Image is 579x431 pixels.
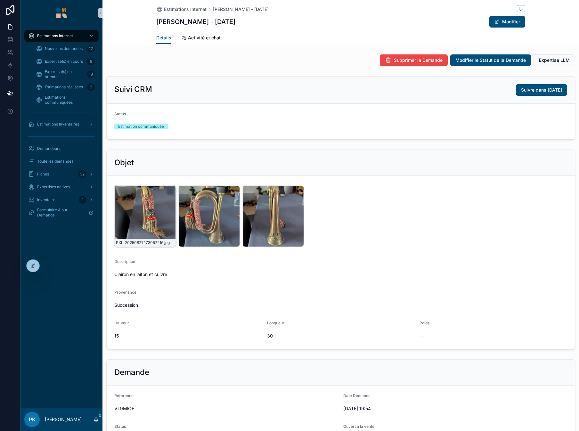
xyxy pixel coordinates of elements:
[114,259,135,264] span: Description
[24,207,99,218] a: Formulaire Ajout Demande
[37,33,73,38] span: Estimations Internet
[156,35,171,41] span: Details
[45,59,83,64] span: Expertise(s) en cours
[24,181,99,193] a: Expertises actives
[20,26,102,227] div: scrollable content
[521,87,562,93] span: Suivre dans [DATE]
[32,94,99,106] a: Estimations communiquées
[24,143,99,154] a: Demandeurs
[516,84,567,96] button: Suivre dans [DATE]
[539,57,570,63] span: Expertise LLM
[79,196,86,204] div: 1
[114,321,129,325] span: Hauteur
[116,240,163,245] span: PXL_20250821_173057216
[114,84,152,94] h2: Suivi CRM
[380,54,448,66] button: Supprimer la Demande
[114,367,149,378] h2: Demande
[343,424,374,429] span: Ouvert à la vente
[56,8,67,18] img: App logo
[37,159,73,164] span: Toute les demandes
[156,6,207,12] a: Estimations Internet
[24,30,99,42] a: Estimations Internet
[114,302,567,308] span: Succession
[114,111,126,116] span: Status
[37,184,70,190] span: Expertises actives
[32,69,99,80] a: Expertise(s) en attente18
[78,170,86,178] div: 32
[267,333,415,339] span: 30
[87,83,95,91] div: 2
[45,69,85,79] span: Expertise(s) en attente
[37,122,79,127] span: Estimations Inventaires
[45,95,92,105] span: Estimations communiquées
[455,57,526,63] span: Modifier le Statut de la Demande
[489,16,525,28] button: Modifier
[182,32,221,45] a: Activité et chat
[156,32,171,44] a: Details
[394,57,443,63] span: Supprimer la Demande
[114,333,262,339] span: 15
[24,118,99,130] a: Estimations Inventaires
[37,172,49,177] span: Fiches
[32,56,99,67] a: Expertise(s) en cours8
[87,58,95,65] div: 8
[37,207,84,218] span: Formulaire Ajout Demande
[24,194,99,206] a: Inventaires1
[87,45,95,53] div: 12
[37,197,57,202] span: Inventaires
[213,6,269,12] a: [PERSON_NAME] - [DATE]
[45,46,83,51] span: Nouvelles demandes
[420,321,429,325] span: Poids
[343,393,371,398] span: Date Demande
[45,416,82,423] p: [PERSON_NAME]
[420,333,423,339] span: --
[24,156,99,167] a: Toute les demandes
[45,85,83,90] span: Estimations réalisées
[114,290,136,295] span: Provenance
[156,17,235,26] h1: [PERSON_NAME] - [DATE]
[24,168,99,180] a: Fiches32
[188,35,221,41] span: Activité et chat
[32,43,99,54] a: Nouvelles demandes12
[114,271,567,278] span: Clairon en laiton et cuivre
[118,124,164,129] div: Estimation communiquée
[32,81,99,93] a: Estimations réalisées2
[534,54,575,66] button: Expertise LLM
[87,70,95,78] div: 18
[114,424,126,429] span: Status
[37,146,61,151] span: Demandeurs
[163,240,170,245] span: .jpg
[267,321,284,325] span: Longueur
[450,54,531,66] button: Modifier le Statut de la Demande
[29,416,36,423] span: PK
[164,6,207,12] span: Estimations Internet
[114,158,134,168] h2: Objet
[343,405,567,412] span: [DATE] 19:54
[114,393,134,398] span: Référence
[114,405,338,412] span: VL9MlQE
